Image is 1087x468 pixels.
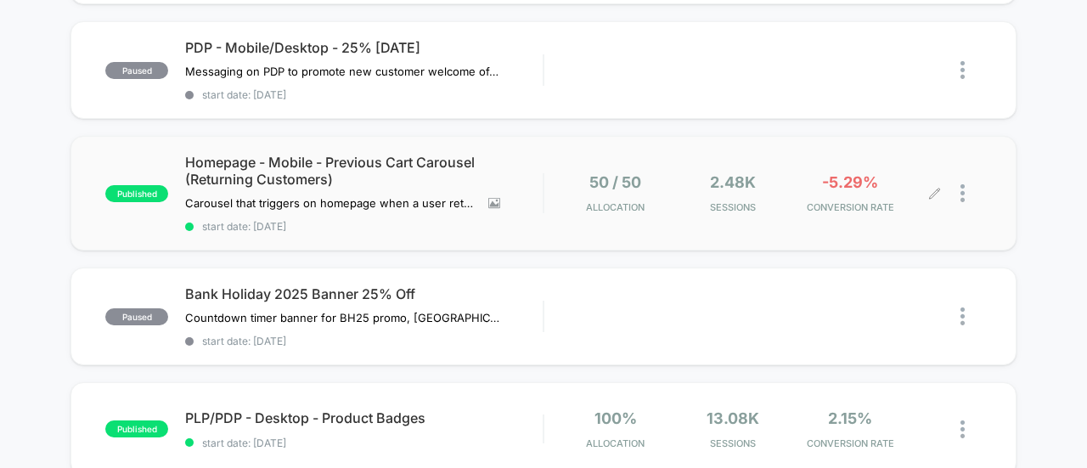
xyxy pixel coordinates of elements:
[960,420,965,438] img: close
[185,39,543,56] span: PDP - Mobile/Desktop - 25% [DATE]
[828,409,872,427] span: 2.15%
[586,201,645,213] span: Allocation
[105,185,168,202] span: published
[796,201,904,213] span: CONVERSION RATE
[960,61,965,79] img: close
[710,173,756,191] span: 2.48k
[185,154,543,188] span: Homepage - Mobile - Previous Cart Carousel (Returning Customers)
[679,437,787,449] span: Sessions
[707,409,759,427] span: 13.08k
[185,220,543,233] span: start date: [DATE]
[594,409,637,427] span: 100%
[105,420,168,437] span: published
[679,201,787,213] span: Sessions
[105,62,168,79] span: paused
[822,173,878,191] span: -5.29%
[185,409,543,426] span: PLP/PDP - Desktop - Product Badges
[185,335,543,347] span: start date: [DATE]
[185,196,476,210] span: Carousel that triggers on homepage when a user returns and their cart has more than 0 items in it...
[185,88,543,101] span: start date: [DATE]
[185,437,543,449] span: start date: [DATE]
[185,285,543,302] span: Bank Holiday 2025 Banner 25% Off
[185,65,500,78] span: Messaging on PDP to promote new customer welcome offer, this only shows to users who have not pur...
[105,308,168,325] span: paused
[796,437,904,449] span: CONVERSION RATE
[586,437,645,449] span: Allocation
[589,173,641,191] span: 50 / 50
[185,311,500,324] span: Countdown timer banner for BH25 promo, [GEOGRAPHIC_DATA] only, on all pages.
[960,184,965,202] img: close
[960,307,965,325] img: close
